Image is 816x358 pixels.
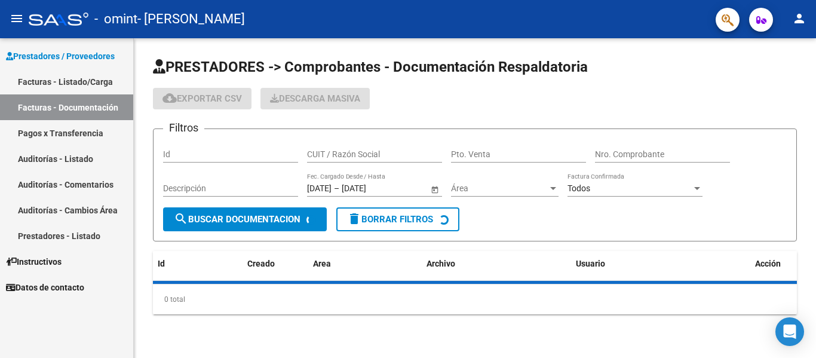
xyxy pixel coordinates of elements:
span: Area [313,259,331,268]
button: Descarga Masiva [260,88,370,109]
div: 0 total [153,284,797,314]
button: Open calendar [428,183,441,195]
datatable-header-cell: Acción [750,251,810,277]
span: Instructivos [6,255,62,268]
span: - omint [94,6,137,32]
datatable-header-cell: Usuario [571,251,750,277]
span: Borrar Filtros [347,214,433,225]
datatable-header-cell: Area [308,251,422,277]
mat-icon: menu [10,11,24,26]
span: Prestadores / Proveedores [6,50,115,63]
span: Acción [755,259,781,268]
app-download-masive: Descarga masiva de comprobantes (adjuntos) [260,88,370,109]
button: Exportar CSV [153,88,251,109]
span: Datos de contacto [6,281,84,294]
span: PRESTADORES -> Comprobantes - Documentación Respaldatoria [153,59,588,75]
span: Exportar CSV [162,93,242,104]
span: Creado [247,259,275,268]
mat-icon: person [792,11,806,26]
mat-icon: cloud_download [162,91,177,105]
span: Usuario [576,259,605,268]
datatable-header-cell: Creado [243,251,308,277]
button: Borrar Filtros [336,207,459,231]
div: Open Intercom Messenger [775,317,804,346]
datatable-header-cell: Id [153,251,201,277]
h3: Filtros [163,120,204,136]
button: Buscar Documentacion [163,207,327,231]
span: Buscar Documentacion [174,214,300,225]
span: – [334,183,339,194]
input: Start date [307,183,332,194]
datatable-header-cell: Archivo [422,251,571,277]
span: Área [451,183,548,194]
span: - [PERSON_NAME] [137,6,245,32]
mat-icon: search [174,212,188,226]
span: Descarga Masiva [270,93,360,104]
span: Id [158,259,165,268]
span: Todos [567,183,590,193]
span: Archivo [427,259,455,268]
input: End date [342,183,400,194]
mat-icon: delete [347,212,361,226]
